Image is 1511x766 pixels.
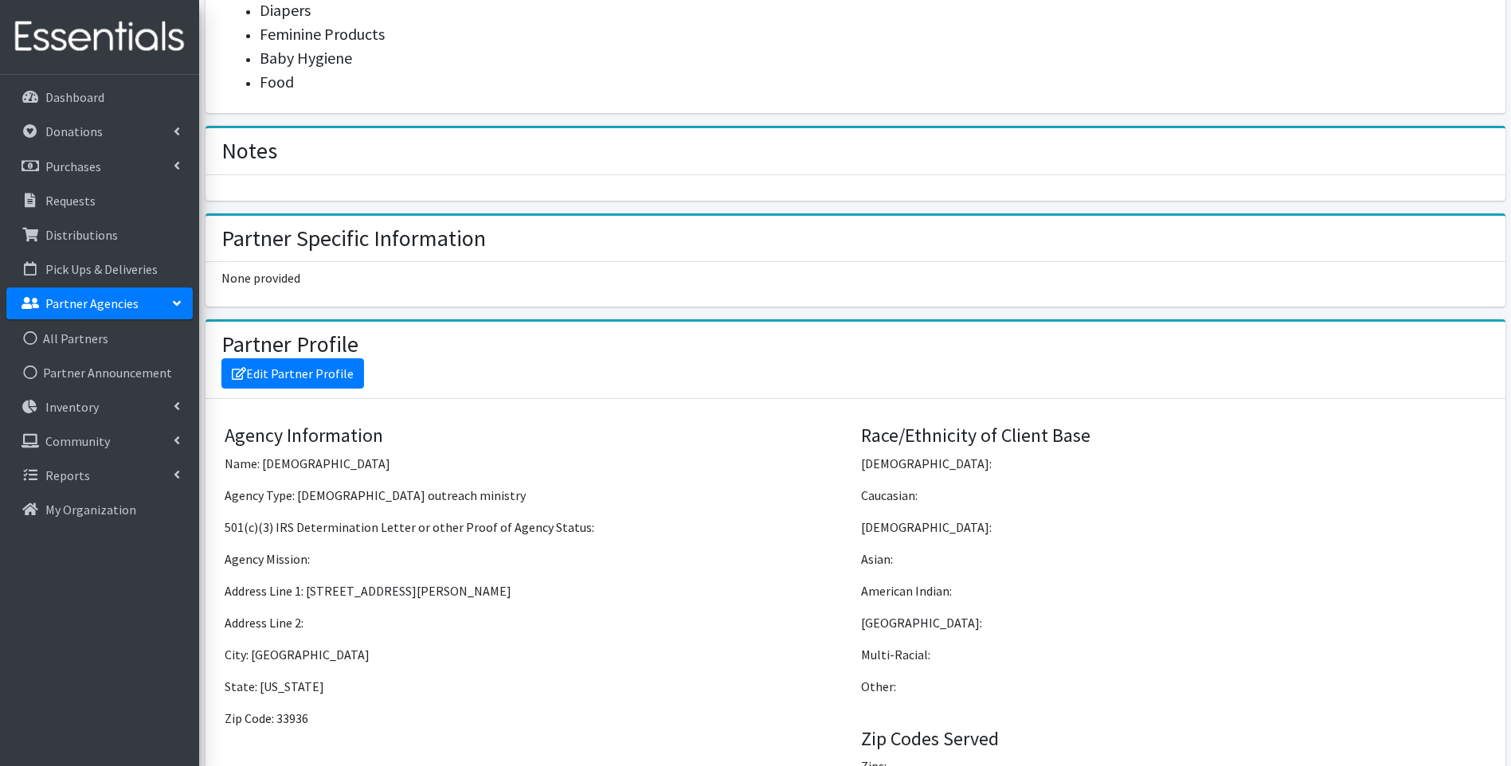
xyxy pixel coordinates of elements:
a: Partner Announcement [6,357,193,389]
p: Caucasian: [861,486,1486,505]
p: Multi-Racial: [861,645,1486,664]
a: Requests [6,185,193,217]
h4: Agency Information [225,424,849,447]
h4: Zip Codes Served [861,728,1486,751]
a: Purchases [6,150,193,182]
a: Dashboard [6,81,193,113]
p: Asian: [861,549,1486,569]
a: Pick Ups & Deliveries [6,253,193,285]
p: Name: [DEMOGRAPHIC_DATA] [225,454,849,473]
p: Community [45,433,110,449]
a: Inventory [6,391,193,423]
p: None provided [221,268,1489,287]
img: HumanEssentials [6,10,193,64]
p: Dashboard [45,89,104,105]
p: Inventory [45,399,99,415]
p: Address Line 1: [STREET_ADDRESS][PERSON_NAME] [225,581,849,600]
p: Donations [45,123,103,139]
p: Agency Mission: [225,549,849,569]
p: Address Line 2: [225,613,849,632]
p: American Indian: [861,581,1486,600]
p: City: [GEOGRAPHIC_DATA] [225,645,849,664]
span: Food [260,72,294,92]
p: Requests [45,193,96,209]
a: Partner Agencies [6,287,193,319]
h2: Partner Specific Information [221,225,486,252]
a: Reports [6,459,193,491]
p: [DEMOGRAPHIC_DATA]: [861,518,1486,537]
p: Reports [45,467,90,483]
h2: Notes [221,138,277,165]
span: Baby Hygiene [260,48,352,68]
a: Distributions [6,219,193,251]
a: Donations [6,115,193,147]
a: Community [6,425,193,457]
p: Agency Type: [DEMOGRAPHIC_DATA] outreach ministry [225,486,849,505]
p: Other: [861,677,1486,696]
p: Purchases [45,158,101,174]
p: Partner Agencies [45,295,139,311]
a: All Partners [6,322,193,354]
p: [DEMOGRAPHIC_DATA]: [861,454,1486,473]
p: Pick Ups & Deliveries [45,261,158,277]
span: Feminine Products [260,24,385,44]
p: [GEOGRAPHIC_DATA]: [861,613,1486,632]
p: Distributions [45,227,118,243]
h2: Partner Profile [221,331,358,358]
a: My Organization [6,494,193,526]
h4: Race/Ethnicity of Client Base [861,424,1486,447]
p: My Organization [45,502,136,518]
p: 501(c)(3) IRS Determination Letter or other Proof of Agency Status: [225,518,849,537]
p: State: [US_STATE] [225,677,849,696]
p: Zip Code: 33936 [225,709,849,728]
a: Edit Partner Profile [221,358,364,389]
